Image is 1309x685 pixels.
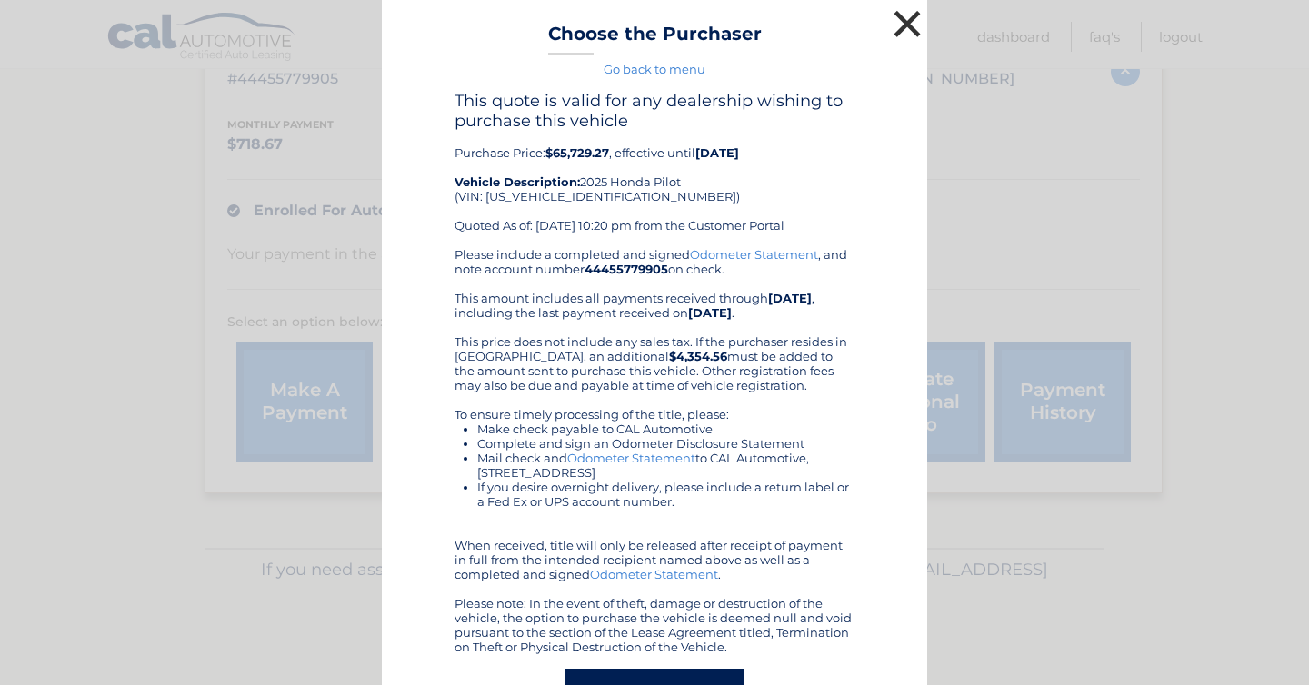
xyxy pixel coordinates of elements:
[585,262,668,276] b: 44455779905
[768,291,812,305] b: [DATE]
[567,451,695,465] a: Odometer Statement
[477,480,854,509] li: If you desire overnight delivery, please include a return label or a Fed Ex or UPS account number.
[477,422,854,436] li: Make check payable to CAL Automotive
[455,174,580,189] strong: Vehicle Description:
[590,567,718,581] a: Odometer Statement
[690,247,818,262] a: Odometer Statement
[477,451,854,480] li: Mail check and to CAL Automotive, [STREET_ADDRESS]
[695,145,739,160] b: [DATE]
[455,247,854,654] div: Please include a completed and signed , and note account number on check. This amount includes al...
[455,91,854,131] h4: This quote is valid for any dealership wishing to purchase this vehicle
[545,145,609,160] b: $65,729.27
[455,91,854,247] div: Purchase Price: , effective until 2025 Honda Pilot (VIN: [US_VEHICLE_IDENTIFICATION_NUMBER]) Quot...
[889,5,925,42] button: ×
[548,23,762,55] h3: Choose the Purchaser
[688,305,732,320] b: [DATE]
[604,62,705,76] a: Go back to menu
[477,436,854,451] li: Complete and sign an Odometer Disclosure Statement
[669,349,727,363] b: $4,354.56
